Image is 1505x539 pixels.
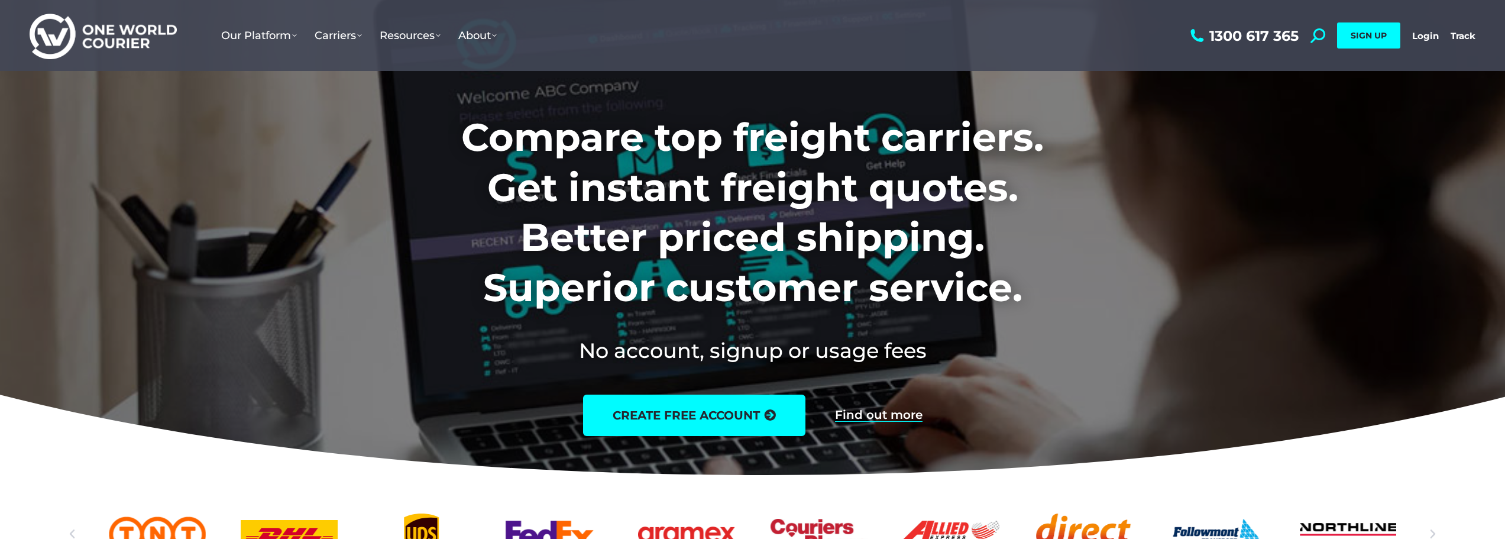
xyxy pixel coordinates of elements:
h1: Compare top freight carriers. Get instant freight quotes. Better priced shipping. Superior custom... [383,112,1122,312]
a: Our Platform [212,17,306,54]
a: Login [1412,30,1439,41]
h2: No account, signup or usage fees [383,336,1122,365]
a: 1300 617 365 [1187,28,1299,43]
a: About [449,17,506,54]
img: One World Courier [30,12,177,60]
a: Track [1451,30,1475,41]
a: Carriers [306,17,371,54]
span: SIGN UP [1351,30,1387,41]
span: Carriers [315,29,362,42]
a: SIGN UP [1337,22,1400,49]
span: About [458,29,497,42]
span: Our Platform [221,29,297,42]
a: Resources [371,17,449,54]
a: create free account [583,395,805,436]
span: Resources [380,29,441,42]
a: Find out more [835,409,923,422]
